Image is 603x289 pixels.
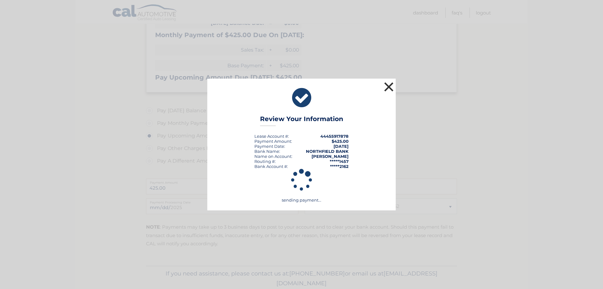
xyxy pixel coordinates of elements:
div: Bank Account #: [254,164,288,169]
h3: Review Your Information [260,115,343,126]
div: Lease Account #: [254,134,289,139]
div: sending payment... [215,169,388,203]
strong: 44455917878 [320,134,349,139]
strong: NORTHFIELD BANK [306,149,349,154]
div: Payment Amount: [254,139,292,144]
span: Payment Date [254,144,284,149]
span: [DATE] [334,144,349,149]
strong: [PERSON_NAME] [312,154,349,159]
button: × [383,81,395,93]
span: $425.00 [332,139,349,144]
div: : [254,144,285,149]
